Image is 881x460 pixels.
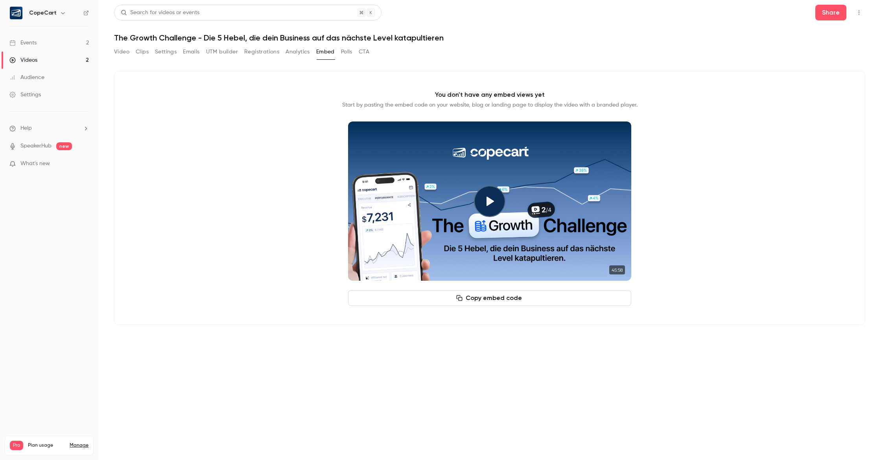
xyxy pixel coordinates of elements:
button: Analytics [286,46,310,58]
h6: CopeCart [29,9,57,17]
span: Help [20,124,32,132]
button: Video [114,46,129,58]
button: Polls [341,46,352,58]
button: Embed [316,46,335,58]
div: Events [9,39,37,47]
span: What's new [20,160,50,168]
button: Share [815,5,846,20]
button: UTM builder [206,46,238,58]
span: Plan usage [28,442,65,449]
button: Top Bar Actions [853,6,865,19]
a: Manage [70,442,88,449]
button: Play video [474,186,505,217]
button: Registrations [244,46,279,58]
p: You don't have any embed views yet [435,90,545,99]
div: Search for videos or events [121,9,199,17]
button: Clips [136,46,149,58]
button: CTA [359,46,369,58]
img: CopeCart [10,7,22,19]
time: 45:58 [609,265,625,274]
div: Audience [9,74,44,81]
span: new [56,142,72,150]
li: help-dropdown-opener [9,124,89,132]
section: Cover [348,121,631,281]
button: Emails [183,46,199,58]
div: Videos [9,56,37,64]
button: Settings [155,46,177,58]
a: SpeakerHub [20,142,52,150]
p: Start by pasting the embed code on your website, blog or landing page to display the video with a... [342,101,638,109]
button: Copy embed code [348,290,631,306]
h1: The Growth Challenge - Die 5 Hebel, die dein Business auf das nächste Level katapultieren [114,33,865,42]
div: Settings [9,91,41,99]
span: Pro [10,441,23,450]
